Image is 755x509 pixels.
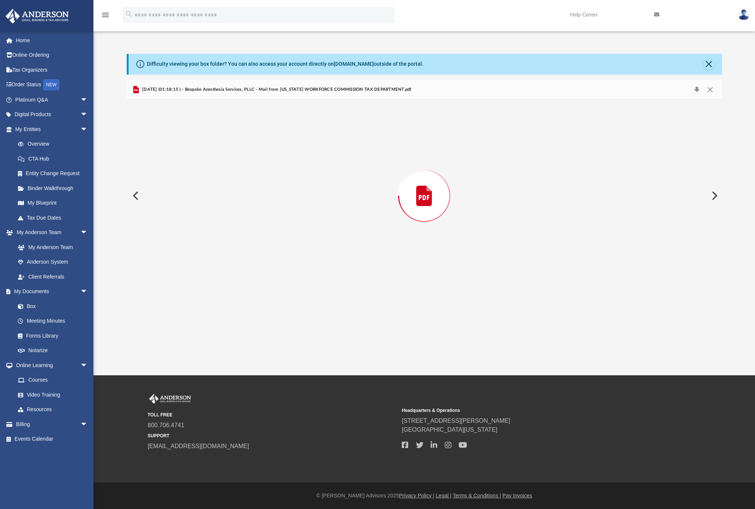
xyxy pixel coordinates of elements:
a: Resources [10,402,95,417]
a: My Documentsarrow_drop_down [5,284,95,299]
span: arrow_drop_down [80,358,95,373]
a: 800.706.4741 [148,422,184,428]
img: User Pic [738,9,749,20]
a: Video Training [10,387,92,402]
img: Anderson Advisors Platinum Portal [148,394,192,404]
a: Forms Library [10,328,92,343]
img: Anderson Advisors Platinum Portal [3,9,71,24]
span: arrow_drop_down [80,107,95,122]
a: My Anderson Teamarrow_drop_down [5,225,95,240]
a: Overview [10,137,99,152]
a: Billingarrow_drop_down [5,417,99,432]
a: Order StatusNEW [5,77,99,93]
a: Entity Change Request [10,166,99,181]
a: Home [5,33,99,48]
span: arrow_drop_down [80,284,95,299]
span: [DATE] (01:18:15 ) - Bespoke Anesthesia Services, PLLC - Mail from [US_STATE] WORKFORCE COMMISSIO... [141,86,412,93]
a: My Blueprint [10,196,95,211]
a: Online Learningarrow_drop_down [5,358,95,373]
a: Notarize [10,343,95,358]
div: © [PERSON_NAME] Advisors 2025 [93,492,755,500]
a: Pay Invoices [502,493,532,499]
a: Tax Due Dates [10,210,99,225]
button: Previous File [127,185,143,206]
a: Binder Walkthrough [10,181,99,196]
span: arrow_drop_down [80,225,95,240]
a: Courses [10,373,95,388]
small: SUPPORT [148,432,397,439]
a: Anderson System [10,255,95,270]
button: Close [704,59,714,69]
a: Privacy Policy | [399,493,435,499]
a: [STREET_ADDRESS][PERSON_NAME] [402,418,510,424]
div: Preview [127,80,722,292]
button: Download [690,84,704,95]
button: Next File [706,185,722,206]
div: NEW [43,79,59,90]
a: Legal | [436,493,452,499]
small: Headquarters & Operations [402,407,651,414]
a: Box [10,299,92,314]
a: CTA Hub [10,151,99,166]
span: arrow_drop_down [80,92,95,108]
i: search [125,10,133,18]
button: Close [703,84,717,95]
a: Online Ordering [5,48,99,63]
a: [DOMAIN_NAME] [334,61,374,67]
a: Tax Organizers [5,62,99,77]
i: menu [101,10,110,19]
span: arrow_drop_down [80,122,95,137]
a: menu [101,14,110,19]
a: Client Referrals [10,269,95,284]
div: Difficulty viewing your box folder? You can also access your account directly on outside of the p... [147,60,423,68]
a: Meeting Minutes [10,314,95,329]
a: Digital Productsarrow_drop_down [5,107,99,122]
a: Platinum Q&Aarrow_drop_down [5,92,99,107]
small: TOLL FREE [148,412,397,418]
a: [EMAIL_ADDRESS][DOMAIN_NAME] [148,443,249,449]
a: My Anderson Team [10,240,92,255]
a: Events Calendar [5,432,99,447]
a: [GEOGRAPHIC_DATA][US_STATE] [402,426,497,433]
a: My Entitiesarrow_drop_down [5,122,99,137]
a: Terms & Conditions | [453,493,501,499]
span: arrow_drop_down [80,417,95,432]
